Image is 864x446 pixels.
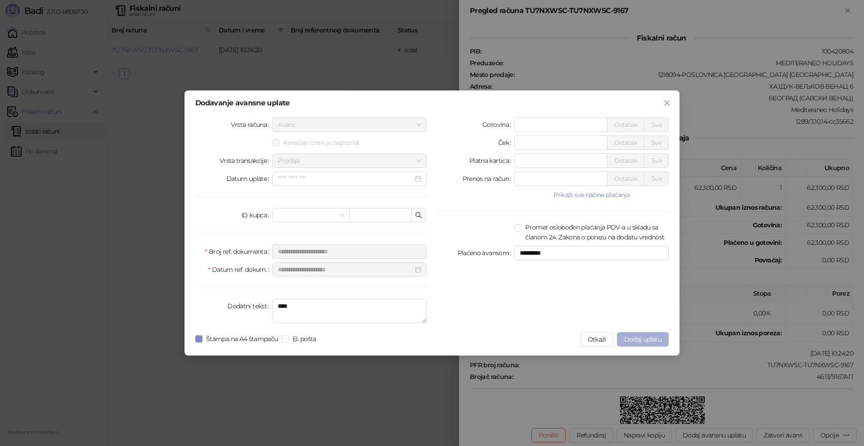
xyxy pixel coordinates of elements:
span: El. pošta [289,334,320,344]
span: Štampa na A4 štampaču [202,334,282,344]
button: Dodaj uplatu [617,332,669,347]
button: Ostatak [607,135,644,150]
span: Konačan iznos je nepoznat [279,138,363,148]
label: Plaćeno avansom [458,246,515,260]
span: Avans [278,118,421,131]
label: Vrsta računa [231,117,273,132]
label: Broj ref. dokumenta [205,244,272,259]
label: Prenos na račun [463,171,515,186]
button: Ostatak [607,171,644,186]
button: Sve [644,135,669,150]
label: Ček [498,135,514,150]
span: close [663,99,670,107]
label: Datum uplate [226,171,273,186]
label: ID kupca [241,208,272,222]
input: Datum uplate [278,174,413,184]
span: Zatvori [660,99,674,107]
input: Datum ref. dokum. [278,265,413,275]
span: Promet oslobođen plaćanja PDV-a u skladu sa članom 24. Zakona o porezu na dodatu vrednost [522,222,669,242]
button: Sve [644,117,669,132]
span: Dodaj uplatu [624,335,661,343]
div: Dodavanje avansne uplate [195,99,669,107]
label: Dodatni tekst [227,299,272,313]
button: Ostatak [607,153,644,168]
button: Sve [644,171,669,186]
button: Prikaži sve načine plaćanja [514,189,669,200]
button: Ostatak [607,117,644,132]
label: Datum ref. dokum. [208,262,272,277]
span: Prodaja [278,154,421,167]
button: Otkaži [580,332,613,347]
label: Vrsta transakcije [220,153,273,168]
label: Gotovina [482,117,514,132]
textarea: Dodatni tekst [272,299,427,323]
input: Broj ref. dokumenta [272,244,427,259]
button: Sve [644,153,669,168]
label: Platna kartica [469,153,514,168]
button: Close [660,96,674,110]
